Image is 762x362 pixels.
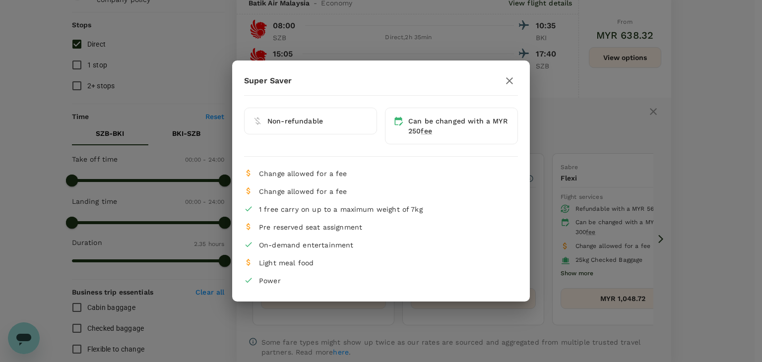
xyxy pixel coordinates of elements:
p: Super Saver [244,75,292,87]
span: Power [259,277,281,285]
span: 1 free carry on up to a maximum weight of 7kg [259,205,423,213]
span: fee [421,127,432,135]
div: Can be changed with a MYR 250 [408,116,509,136]
span: Pre reserved seat assignment [259,223,362,231]
span: Change allowed for a fee [259,187,347,195]
span: Non-refundable [267,117,323,125]
span: Light meal food [259,259,314,267]
span: Change allowed for a fee [259,170,347,178]
span: On-demand entertainment [259,241,353,249]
